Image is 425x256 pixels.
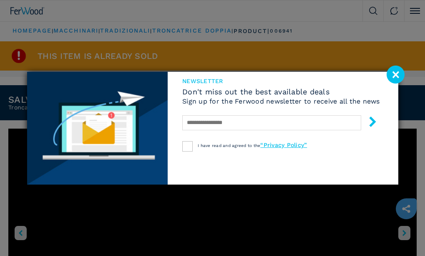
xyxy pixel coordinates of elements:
a: “Privacy Policy” [260,142,307,148]
button: submit-button [359,113,378,133]
span: newsletter [182,78,380,84]
img: Newsletter image [27,72,168,185]
span: I have read and agreed to the [198,143,307,148]
span: Don't miss out the best available deals [182,88,380,96]
h6: Sign up for the Ferwood newsletter to receive all the news [182,98,380,105]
